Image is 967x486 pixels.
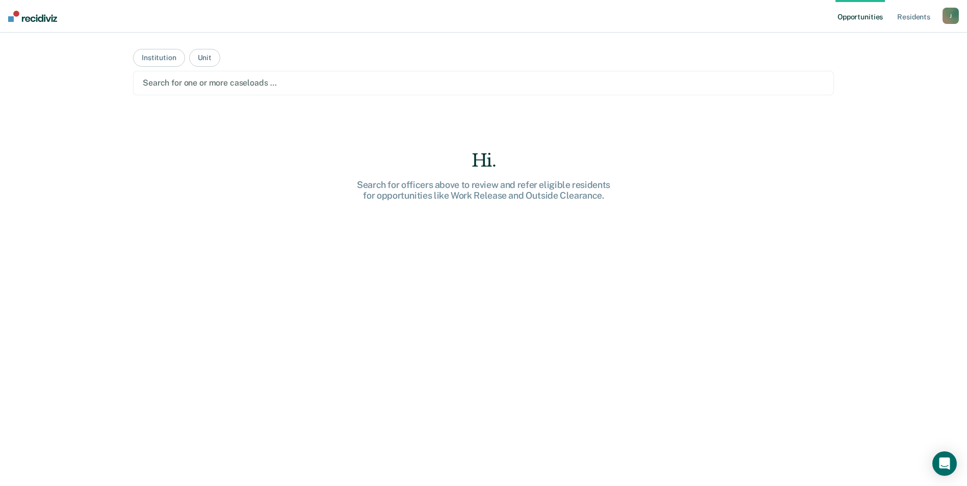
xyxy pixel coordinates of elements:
[321,150,647,171] div: Hi.
[133,49,185,67] button: Institution
[321,179,647,201] div: Search for officers above to review and refer eligible residents for opportunities like Work Rele...
[189,49,220,67] button: Unit
[943,8,959,24] button: J
[8,11,57,22] img: Recidiviz
[932,451,957,476] div: Open Intercom Messenger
